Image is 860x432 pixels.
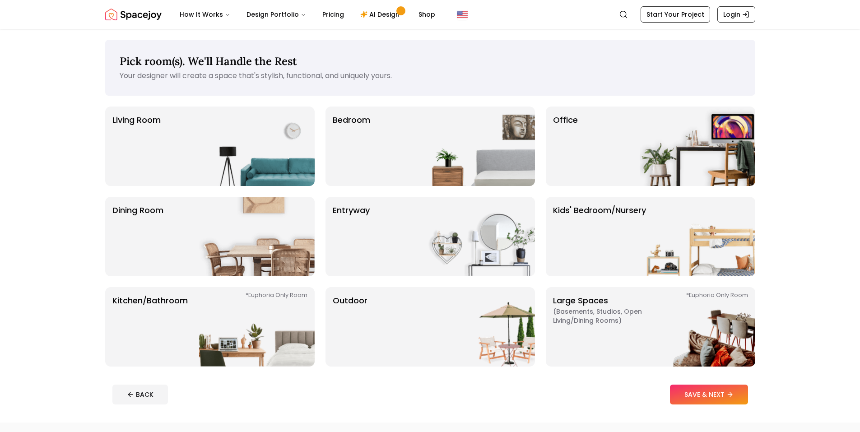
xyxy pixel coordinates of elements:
a: Shop [411,5,442,23]
p: Dining Room [112,204,163,269]
img: Dining Room [199,197,315,276]
a: AI Design [353,5,409,23]
a: Start Your Project [641,6,710,23]
span: ( Basements, Studios, Open living/dining rooms ) [553,307,666,325]
p: Outdoor [333,294,367,359]
button: BACK [112,385,168,404]
img: Outdoor [419,287,535,367]
img: entryway [419,197,535,276]
p: Office [553,114,578,179]
img: Living Room [199,107,315,186]
p: Kitchen/Bathroom [112,294,188,359]
a: Pricing [315,5,351,23]
button: How It Works [172,5,237,23]
p: Your designer will create a space that's stylish, functional, and uniquely yours. [120,70,741,81]
nav: Main [172,5,442,23]
button: Design Portfolio [239,5,313,23]
a: Spacejoy [105,5,162,23]
img: Bedroom [419,107,535,186]
span: Pick room(s). We'll Handle the Rest [120,54,297,68]
img: Spacejoy Logo [105,5,162,23]
a: Login [717,6,755,23]
p: Bedroom [333,114,370,179]
img: Office [640,107,755,186]
img: Kitchen/Bathroom *Euphoria Only [199,287,315,367]
img: United States [457,9,468,20]
img: Kids' Bedroom/Nursery [640,197,755,276]
p: Living Room [112,114,161,179]
p: Large Spaces [553,294,666,359]
img: Large Spaces *Euphoria Only [640,287,755,367]
button: SAVE & NEXT [670,385,748,404]
p: Kids' Bedroom/Nursery [553,204,646,269]
p: entryway [333,204,370,269]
